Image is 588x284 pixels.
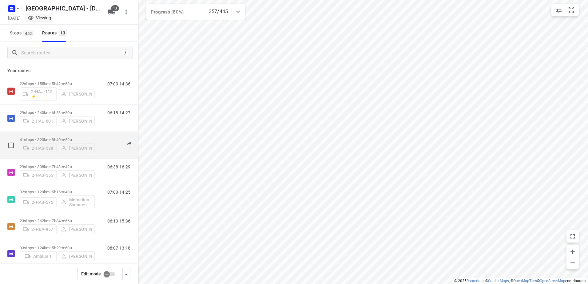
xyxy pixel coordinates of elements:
[105,6,117,18] button: 13
[64,246,65,250] span: •
[20,137,95,142] p: 41 stops • 320km • 8h40m
[107,110,130,115] p: 06:18-14:27
[107,219,130,223] p: 06:13-15:36
[65,190,72,194] span: 40u
[20,246,95,250] p: 33 stops • 124km • 5h29m
[64,190,65,194] span: •
[64,219,65,223] span: •
[64,137,65,142] span: •
[123,137,135,150] button: Send to driver
[120,6,132,18] button: More
[64,110,65,115] span: •
[64,81,65,86] span: •
[209,8,228,15] p: 357/445
[454,279,586,283] li: © 2025 , © , © © contributors
[107,164,130,169] p: 06:38-16:29
[20,81,95,86] p: 22 stops • 155km • 5h42m
[7,68,130,74] p: Your routes
[122,49,129,56] div: /
[20,190,95,194] p: 32 stops • 129km • 5h15m
[151,9,184,15] span: Progress (80%)
[540,279,565,283] a: OpenStreetMap
[107,81,130,86] p: 07:03-14:36
[65,81,72,86] span: 63u
[565,4,578,16] button: Fit zoom
[513,279,537,283] a: OpenMapTiles
[81,271,101,276] span: Edit mode
[20,110,95,115] p: 29 stops • 240km • 6h53m
[65,164,72,169] span: 42u
[28,15,51,21] div: You are currently in view mode. To make any changes, go to edit project.
[65,246,72,250] span: 60u
[111,5,119,11] span: 13
[467,279,484,283] a: Routetitan
[553,4,565,16] button: Map settings
[65,219,72,223] span: 66u
[64,164,65,169] span: •
[65,137,72,142] span: 52u
[23,30,34,36] span: 445
[65,110,72,115] span: 50u
[20,219,95,223] p: 23 stops • 262km • 7h34m
[488,279,509,283] a: Stadia Maps
[59,30,67,36] span: 13
[20,164,95,169] p: 29 stops • 308km • 7h43m
[107,246,130,250] p: 08:07-13:18
[10,29,36,37] span: Stops
[551,4,579,16] div: small contained button group
[107,190,130,195] p: 07:00-14:25
[42,29,69,37] div: Routes
[5,139,17,152] span: Select
[123,270,130,278] div: Driver app settings
[21,48,122,58] input: Search routes
[146,4,245,20] div: Progress (80%)357/445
